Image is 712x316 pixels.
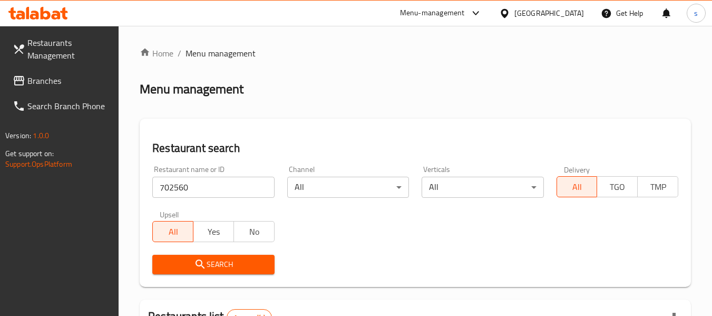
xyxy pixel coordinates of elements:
[33,129,49,142] span: 1.0.0
[27,100,111,112] span: Search Branch Phone
[152,140,678,156] h2: Restaurant search
[287,177,409,198] div: All
[557,176,598,197] button: All
[152,177,274,198] input: Search for restaurant name or ID..
[4,93,119,119] a: Search Branch Phone
[694,7,698,19] span: s
[186,47,256,60] span: Menu management
[152,255,274,274] button: Search
[160,210,179,218] label: Upsell
[561,179,593,195] span: All
[400,7,465,20] div: Menu-management
[4,30,119,68] a: Restaurants Management
[178,47,181,60] li: /
[5,157,72,171] a: Support.OpsPlatform
[152,221,193,242] button: All
[140,81,243,98] h2: Menu management
[5,147,54,160] span: Get support on:
[27,36,111,62] span: Restaurants Management
[233,221,275,242] button: No
[637,176,678,197] button: TMP
[4,68,119,93] a: Branches
[597,176,638,197] button: TGO
[422,177,543,198] div: All
[5,129,31,142] span: Version:
[601,179,633,195] span: TGO
[161,258,266,271] span: Search
[238,224,270,240] span: No
[198,224,230,240] span: Yes
[564,166,590,173] label: Delivery
[27,74,111,87] span: Branches
[157,224,189,240] span: All
[140,47,691,60] nav: breadcrumb
[642,179,674,195] span: TMP
[514,7,584,19] div: [GEOGRAPHIC_DATA]
[193,221,234,242] button: Yes
[140,47,173,60] a: Home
